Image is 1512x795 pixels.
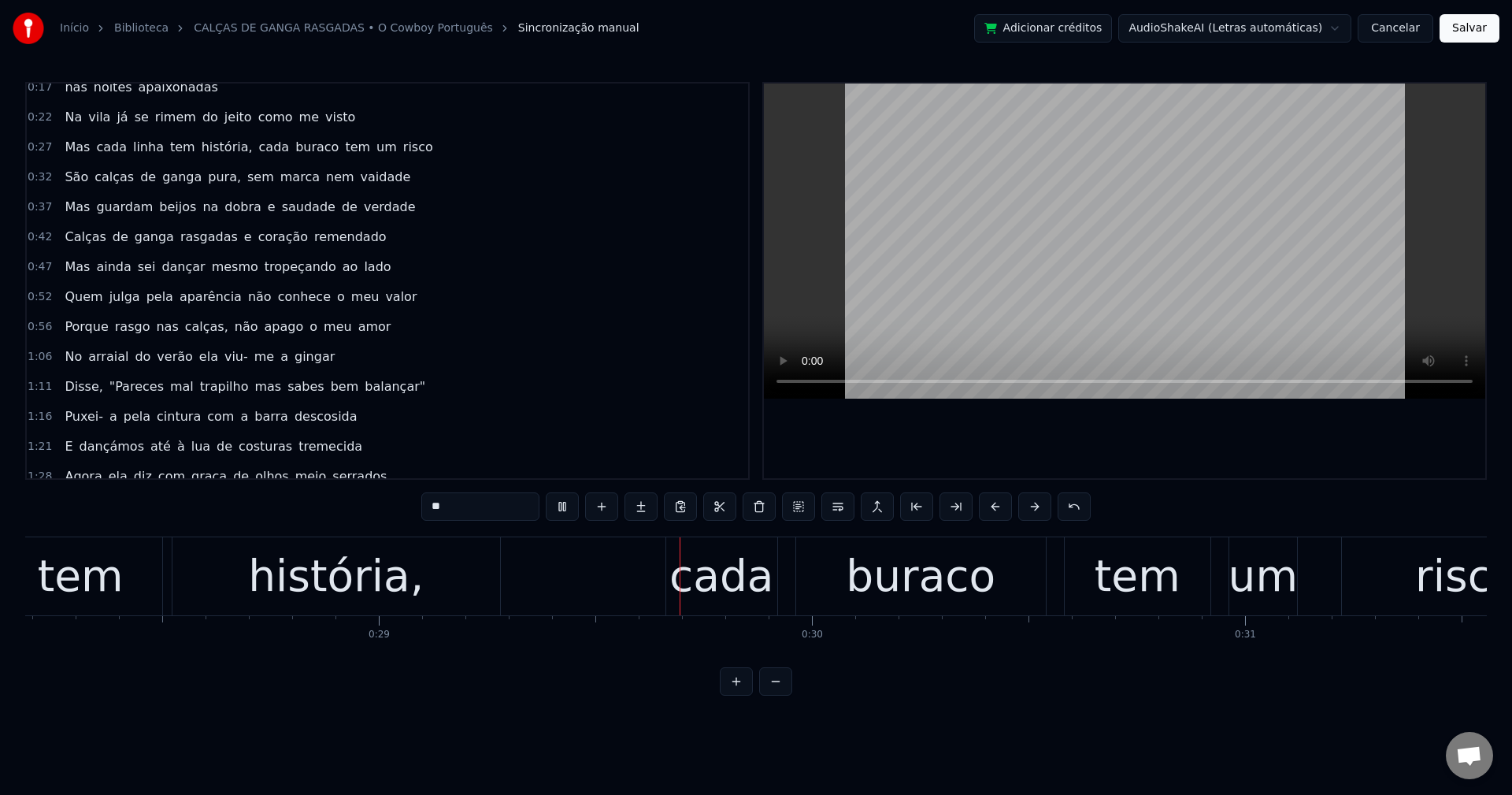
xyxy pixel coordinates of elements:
[149,437,172,455] span: até
[233,318,260,336] span: não
[341,258,360,276] span: ao
[254,467,291,485] span: olhos
[237,437,294,455] span: costuras
[108,288,142,306] span: julga
[190,437,212,455] span: lua
[308,318,319,336] span: o
[257,228,309,246] span: coração
[133,108,150,126] span: se
[293,407,359,425] span: descosida
[243,228,254,246] span: e
[200,138,254,156] span: história,
[201,108,220,126] span: do
[279,347,290,366] span: a
[161,168,203,186] span: ganga
[155,347,194,366] span: verão
[13,13,44,44] img: youka
[132,467,154,485] span: diz
[190,467,228,485] span: graça
[1446,732,1493,779] a: Open chat
[94,138,128,156] span: cada
[294,138,340,156] span: buraco
[169,377,195,396] span: mal
[179,228,239,246] span: rasgadas
[297,437,364,455] span: tremecida
[63,377,104,396] span: Disse,
[246,288,273,306] span: não
[115,108,129,126] span: já
[350,288,381,306] span: meu
[63,288,104,306] span: Quem
[1095,544,1180,609] div: tem
[114,20,169,36] a: Biblioteca
[145,288,175,306] span: pela
[63,467,103,485] span: Agora
[266,198,277,216] span: e
[28,469,52,485] span: 1:28
[359,168,413,186] span: vaidade
[132,138,165,156] span: linha
[87,108,112,126] span: vila
[136,258,157,276] span: sei
[78,437,146,455] span: dançámos
[246,168,276,186] span: sem
[38,544,124,609] div: tem
[263,258,338,276] span: tropeçando
[223,347,250,366] span: viu-
[111,228,130,246] span: de
[974,14,1113,43] button: Adicionar créditos
[60,20,639,36] nav: breadcrumb
[210,258,260,276] span: mesmo
[133,347,152,366] span: do
[157,198,198,216] span: beijos
[154,108,198,126] span: rimem
[343,138,372,156] span: tem
[298,108,321,126] span: me
[60,20,89,36] a: Início
[253,347,276,366] span: me
[384,288,418,306] span: valor
[362,198,417,216] span: verdade
[248,544,424,609] div: história,
[324,168,356,186] span: nem
[322,318,354,336] span: meu
[28,229,52,245] span: 0:42
[63,258,91,276] span: Mas
[369,629,390,641] div: 0:29
[155,407,202,425] span: cintura
[63,347,83,366] span: No
[846,544,995,609] div: buraco
[63,168,90,186] span: São
[139,168,157,186] span: de
[215,437,234,455] span: de
[28,139,52,155] span: 0:27
[157,467,187,485] span: com
[87,347,130,366] span: arraial
[802,629,823,641] div: 0:30
[28,319,52,335] span: 0:56
[137,78,220,96] span: apaixonadas
[198,377,250,396] span: trapilho
[329,377,361,396] span: bem
[28,439,52,455] span: 1:21
[63,198,91,216] span: Mas
[232,467,250,485] span: de
[28,349,52,365] span: 1:06
[94,258,132,276] span: ainda
[108,407,119,425] span: a
[201,198,220,216] span: na
[1235,629,1256,641] div: 0:31
[518,20,639,36] span: Sincronização manual
[92,78,134,96] span: noites
[94,198,154,216] span: guardam
[375,138,398,156] span: um
[28,259,52,275] span: 0:47
[276,288,332,306] span: conhece
[286,377,325,396] span: sabes
[28,379,52,395] span: 1:11
[331,467,388,485] span: serrados
[28,409,52,425] span: 1:16
[206,407,235,425] span: com
[335,288,346,306] span: o
[194,20,493,36] a: CALÇAS DE GANGA RASGADAS • O Cowboy Português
